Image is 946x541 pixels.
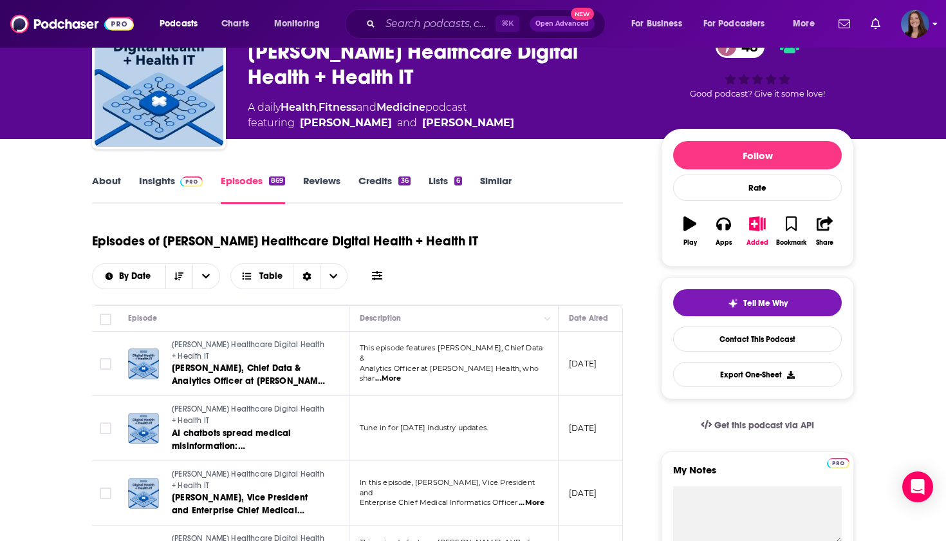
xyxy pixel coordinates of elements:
[360,343,543,363] span: This episode features [PERSON_NAME], Chief Data &
[172,340,324,361] span: [PERSON_NAME] Healthcare Digital Health + Health IT
[673,362,842,387] button: Export One-Sheet
[902,471,933,502] div: Open Intercom Messenger
[571,8,594,20] span: New
[100,488,111,499] span: Toggle select row
[293,264,320,289] div: Sort Direction
[172,404,326,426] a: [PERSON_NAME] Healthcare Digital Health + Health IT
[192,264,219,289] button: open menu
[139,175,203,204] a: InsightsPodchaser Pro
[151,14,214,34] button: open menu
[661,27,854,108] div: 48Good podcast? Give it some love!
[683,239,697,247] div: Play
[833,13,855,35] a: Show notifications dropdown
[695,14,784,34] button: open menu
[360,364,539,383] span: Analytics Officer at [PERSON_NAME] Health, who shar
[376,101,425,113] a: Medicine
[93,272,165,281] button: open menu
[714,420,814,431] span: Get this podcast via API
[673,327,842,352] a: Contact This Podcast
[119,272,155,281] span: By Date
[743,298,788,308] span: Tell Me Why
[172,404,324,425] span: [PERSON_NAME] Healthcare Digital Health + Health IT
[901,10,929,38] img: User Profile
[165,264,192,289] button: Sort Direction
[10,12,134,36] img: Podchaser - Follow, Share and Rate Podcasts
[221,175,285,204] a: Episodes869
[160,15,198,33] span: Podcasts
[747,239,768,247] div: Added
[454,176,462,185] div: 6
[569,488,597,498] p: [DATE]
[172,427,326,453] a: AI chatbots spread medical misinformation: [GEOGRAPHIC_DATA], UPMC + UChicago Medicine back AI st...
[221,15,249,33] span: Charts
[172,470,324,490] span: [PERSON_NAME] Healthcare Digital Health + Health IT
[673,208,707,254] button: Play
[569,310,608,326] div: Date Aired
[673,141,842,169] button: Follow
[703,15,765,33] span: For Podcasters
[100,358,111,370] span: Toggle select row
[728,298,738,308] img: tell me why sparkle
[357,101,376,113] span: and
[100,422,111,434] span: Toggle select row
[793,15,815,33] span: More
[816,239,833,247] div: Share
[691,410,824,441] a: Get this podcast via API
[673,289,842,316] button: tell me why sparkleTell Me Why
[866,13,886,35] a: Show notifications dropdown
[274,15,320,33] span: Monitoring
[901,10,929,38] span: Logged in as emmadonovan
[180,176,203,187] img: Podchaser Pro
[375,374,401,384] span: ...More
[496,15,519,32] span: ⌘ K
[319,101,357,113] a: Fitness
[808,208,842,254] button: Share
[540,311,555,327] button: Column Actions
[300,115,392,131] a: Laura Dyrda
[360,310,401,326] div: Description
[172,491,326,517] a: [PERSON_NAME], Vice President and Enterprise Chief Medical Informatics Officer at [GEOGRAPHIC_DATA]
[172,428,326,490] span: AI chatbots spread medical misinformation: [GEOGRAPHIC_DATA], UPMC + UChicago Medicine back AI st...
[429,175,462,204] a: Lists6
[398,176,410,185] div: 36
[265,14,337,34] button: open menu
[901,10,929,38] button: Show profile menu
[358,175,410,204] a: Credits36
[303,175,340,204] a: Reviews
[569,358,597,369] p: [DATE]
[172,469,326,491] a: [PERSON_NAME] Healthcare Digital Health + Health IT
[716,239,732,247] div: Apps
[172,339,326,362] a: [PERSON_NAME] Healthcare Digital Health + Health IT
[230,263,348,289] button: Choose View
[776,239,806,247] div: Bookmark
[827,456,849,468] a: Pro website
[673,464,842,486] label: My Notes
[248,115,514,131] span: featuring
[480,175,512,204] a: Similar
[357,9,618,39] div: Search podcasts, credits, & more...
[631,15,682,33] span: For Business
[259,272,283,281] span: Table
[172,363,326,399] span: [PERSON_NAME], Chief Data & Analytics Officer at [PERSON_NAME] Health
[673,175,842,201] div: Rate
[92,233,478,249] h1: Episodes of [PERSON_NAME] Healthcare Digital Health + Health IT
[281,101,317,113] a: Health
[535,21,589,27] span: Open Advanced
[741,208,774,254] button: Added
[530,16,595,32] button: Open AdvancedNew
[784,14,831,34] button: open menu
[92,175,121,204] a: About
[380,14,496,34] input: Search podcasts, credits, & more...
[95,18,223,147] img: Becker’s Healthcare Digital Health + Health IT
[248,100,514,131] div: A daily podcast
[827,458,849,468] img: Podchaser Pro
[397,115,417,131] span: and
[269,176,285,185] div: 869
[622,14,698,34] button: open menu
[92,263,220,289] h2: Choose List sort
[213,14,257,34] a: Charts
[774,208,808,254] button: Bookmark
